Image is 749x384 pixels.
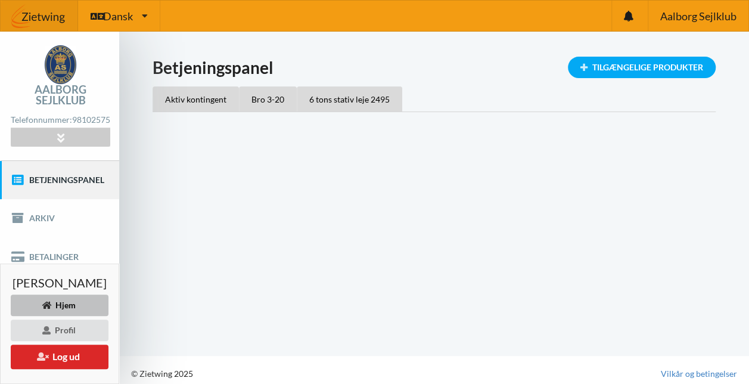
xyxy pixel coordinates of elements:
[11,112,110,128] div: Telefonnummer:
[153,86,239,112] div: Aktiv kontingent
[13,277,107,289] span: [PERSON_NAME]
[11,345,108,369] button: Log ud
[11,84,110,106] div: Aalborg Sejlklub
[660,11,736,21] span: Aalborg Sejlklub
[103,11,133,21] span: Dansk
[661,368,737,380] a: Vilkår og betingelser
[153,57,716,78] h1: Betjeningspanel
[11,295,108,316] div: Hjem
[239,86,297,112] div: Bro 3-20
[72,114,110,125] strong: 98102575
[11,320,108,341] div: Profil
[568,57,716,78] div: Tilgængelige Produkter
[45,45,76,84] img: logo
[297,86,402,112] div: 6 tons stativ leje 2495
